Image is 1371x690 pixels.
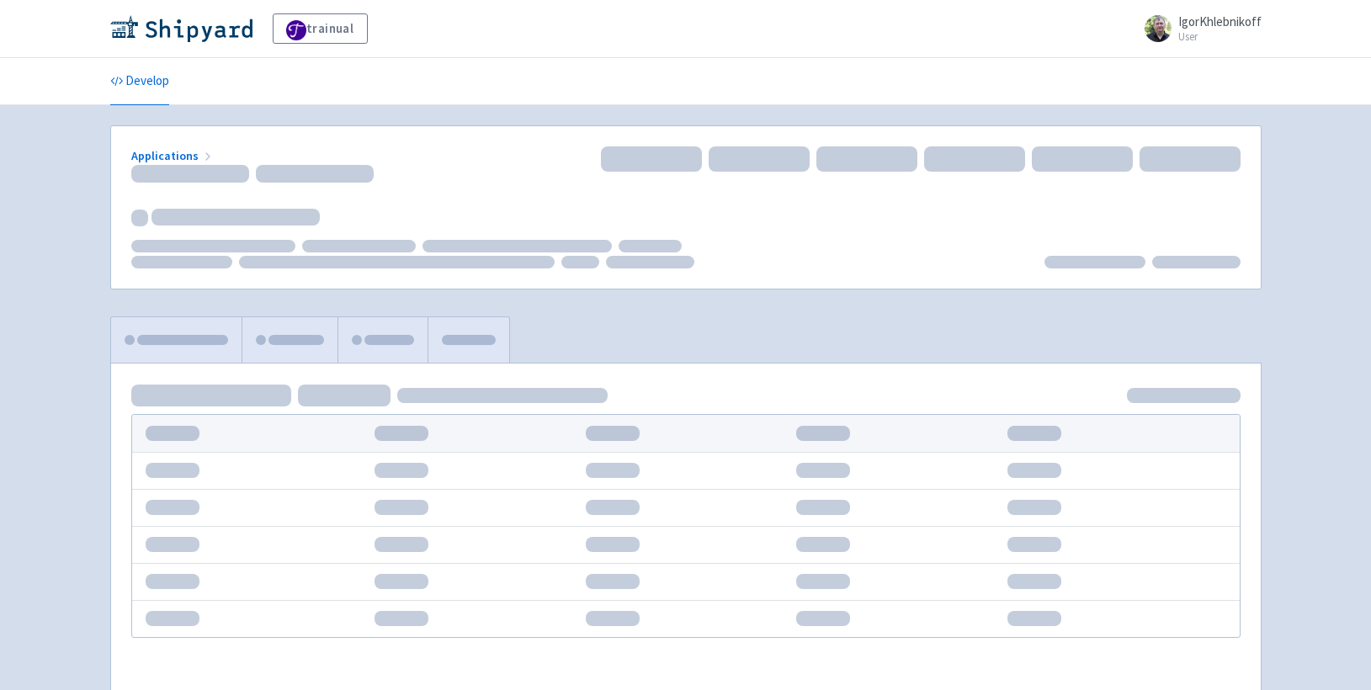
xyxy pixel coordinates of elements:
[131,148,215,163] a: Applications
[273,13,368,44] a: trainual
[110,15,252,42] img: Shipyard logo
[1178,13,1262,29] span: IgorKhlebnikoff
[1135,15,1262,42] a: IgorKhlebnikoff User
[1178,31,1262,42] small: User
[110,58,169,105] a: Develop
